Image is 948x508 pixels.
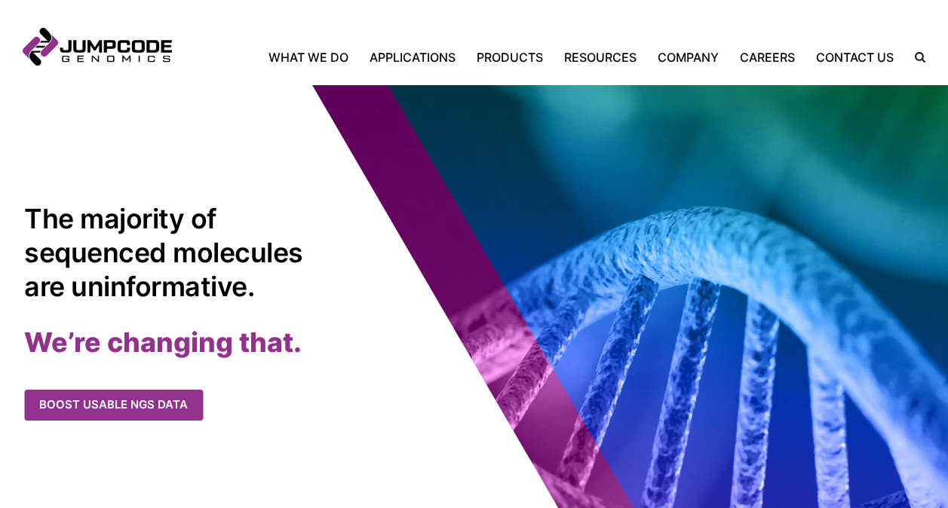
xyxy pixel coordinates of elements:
a: Careers [729,48,805,66]
a: Products [466,48,554,66]
label: Search the site. [904,52,925,63]
a: What We Do [268,48,359,66]
a: Boost usable NGS data [24,390,203,421]
nav: Primary Navigation [172,48,904,66]
a: Contact Us [805,48,904,66]
a: Resources [554,48,647,66]
h2: We’re changing that. [24,326,499,360]
a: Applications [359,48,466,66]
h1: The majority of sequenced molecules are uninformative. [24,202,345,303]
a: Company [647,48,729,66]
